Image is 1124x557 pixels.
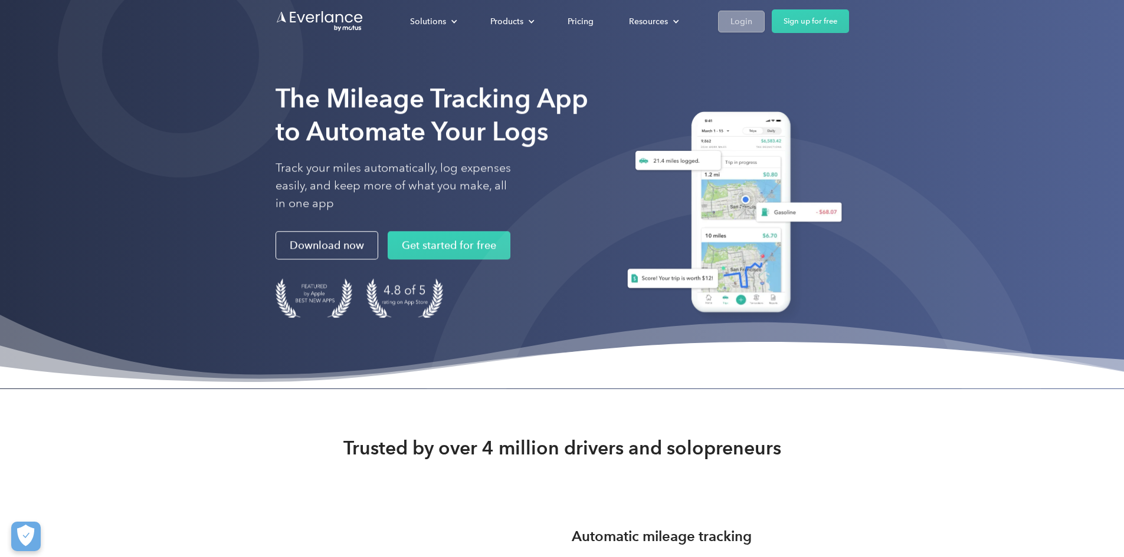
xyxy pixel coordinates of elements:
img: Badge for Featured by Apple Best New Apps [276,278,352,318]
button: Cookies Settings [11,522,41,551]
div: Solutions [398,11,467,32]
p: Track your miles automatically, log expenses easily, and keep more of what you make, all in one app [276,159,512,212]
img: Everlance, mileage tracker app, expense tracking app [613,103,849,326]
a: Download now [276,231,378,259]
div: Resources [629,14,668,29]
a: Sign up for free [772,9,849,33]
a: Login [718,11,765,32]
img: 4.9 out of 5 stars on the app store [366,278,443,318]
div: Pricing [568,14,594,29]
div: Products [479,11,544,32]
a: Get started for free [388,231,510,259]
strong: Trusted by over 4 million drivers and solopreneurs [343,436,781,460]
div: Products [490,14,523,29]
h3: Automatic mileage tracking [572,526,752,547]
div: Login [730,14,752,29]
a: Pricing [556,11,605,32]
a: Go to homepage [276,10,364,32]
strong: The Mileage Tracking App to Automate Your Logs [276,83,588,147]
div: Resources [617,11,689,32]
div: Solutions [410,14,446,29]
